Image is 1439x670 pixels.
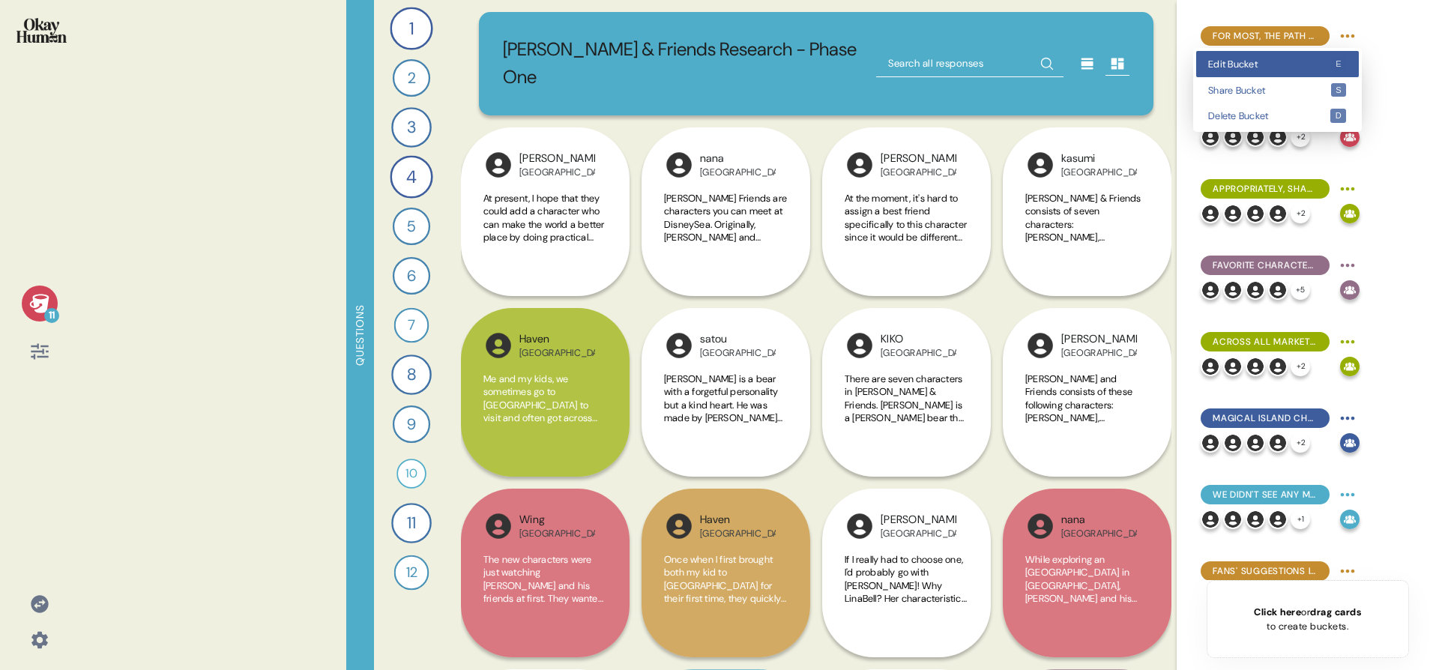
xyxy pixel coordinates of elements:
span: Share Bucket [1208,85,1330,95]
span: Delete Bucket [1208,111,1330,121]
kbd: d [1330,109,1346,123]
span: Edit Bucket [1208,59,1330,69]
kbd: s [1331,83,1347,97]
kbd: e [1331,57,1347,71]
